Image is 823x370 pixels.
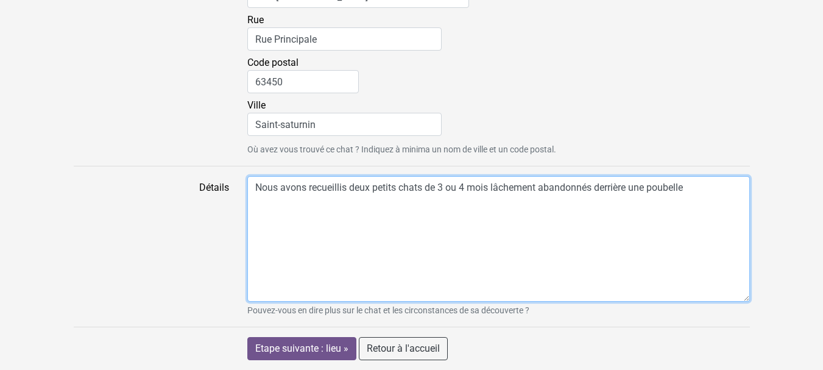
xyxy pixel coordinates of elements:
label: Rue [247,13,442,51]
input: Code postal [247,70,359,93]
label: Détails [65,176,238,317]
label: Ville [247,98,442,136]
label: Code postal [247,55,359,93]
small: Où avez vous trouvé ce chat ? Indiquez à minima un nom de ville et un code postal. [247,143,750,156]
input: Etape suivante : lieu » [247,337,356,360]
input: Rue [247,27,442,51]
small: Pouvez-vous en dire plus sur le chat et les circonstances de sa découverte ? [247,304,750,317]
a: Retour à l'accueil [359,337,448,360]
input: Ville [247,113,442,136]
